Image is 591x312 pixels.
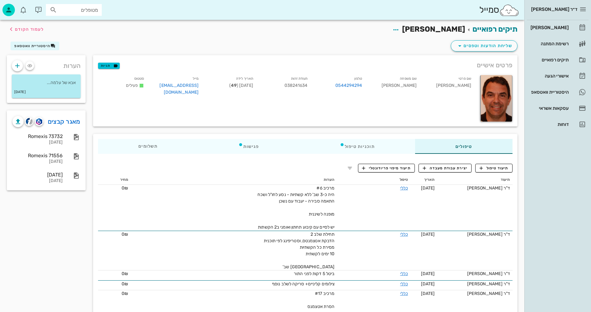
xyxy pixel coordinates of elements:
[98,175,131,185] th: מחיר
[440,290,510,297] div: ד"ר [PERSON_NAME]
[291,77,308,81] small: תעודת זהות
[527,20,589,35] a: [PERSON_NAME]
[14,89,26,96] small: [DATE]
[479,3,519,17] div: סמייל
[12,133,63,139] div: Romexis 73732
[35,117,43,126] button: romexis logo
[354,77,362,81] small: טלפון
[527,69,589,83] a: אישורי הגעה
[475,164,513,172] button: תיעוד טיפול
[459,77,471,81] small: שם פרטי
[440,231,510,238] div: ד"ר [PERSON_NAME]
[421,232,435,237] span: [DATE]
[122,232,128,237] span: 0₪
[131,175,337,185] th: הערות
[299,139,415,154] div: תוכניות טיפול
[419,164,472,172] button: יצירת עבודת מעבדה
[423,165,468,171] span: יצירת עבודת מעבדה
[272,281,334,287] span: צילומים קליניים+ סריקה לשלב נוסף
[134,77,144,81] small: סטטוס
[529,122,569,127] div: דוחות
[529,25,569,30] div: [PERSON_NAME]
[337,175,410,185] th: טיפול
[98,63,120,69] button: תגיות
[122,271,128,276] span: 0₪
[400,232,408,237] a: כללי
[362,165,411,171] span: תיעוד מיפוי פריודונטלי
[529,90,569,95] div: היסטוריית וואטסאפ
[415,139,513,154] div: טיפולים
[198,139,299,154] div: פגישות
[231,83,237,88] strong: 49
[499,4,519,16] img: SmileCloud logo
[358,164,415,172] button: תיעוד מיפוי פריודונטלי
[437,175,513,185] th: תיעוד
[456,42,512,50] span: שליחת הודעות וטפסים
[284,83,308,88] span: 038241634
[12,159,63,164] div: [DATE]
[402,25,465,33] span: [PERSON_NAME]
[229,83,253,88] span: [DATE] ( )
[193,77,199,81] small: מייל
[264,232,335,270] span: תחילת שלב 2 הדבקת אטצמנטס, וסטריפינג לפי תוכנית מסירת כל הקשתיות 10 ימים לקשתית [GEOGRAPHIC_DATA]...
[400,271,408,276] a: כללי
[529,106,569,111] div: עסקאות אשראי
[410,175,437,185] th: תאריך
[421,291,435,296] span: [DATE]
[126,83,138,88] span: פעילים
[400,77,417,81] small: שם משפחה
[138,144,158,149] span: תשלומים
[529,41,569,46] div: רשימת המתנה
[101,63,117,69] span: תגיות
[451,40,517,51] button: שליחת הודעות וטפסים
[26,118,33,125] img: cliniview logo
[236,77,253,81] small: תאריך לידה
[472,25,517,33] a: תיקים רפואיים
[477,60,513,70] span: פרטים אישיים
[12,153,63,158] div: Romexis 71556
[527,36,589,51] a: רשימת המתנה
[440,270,510,277] div: ד"ר [PERSON_NAME]
[12,178,63,184] div: [DATE]
[527,117,589,132] a: דוחות
[480,165,508,171] span: תיעוד טיפול
[335,82,362,89] a: 0544294294
[11,42,59,50] button: היסטוריית וואטסאפ
[529,74,569,78] div: אישורי הגעה
[294,271,334,276] span: ביטל 5 דקות לפני התור
[440,281,510,287] div: ד"ר [PERSON_NAME]
[422,74,476,100] div: [PERSON_NAME]
[367,74,422,100] div: [PERSON_NAME]
[17,79,76,86] p: אבא של עלמה...
[527,52,589,67] a: תיקים רפואיים
[15,27,44,32] span: לעמוד הקודם
[25,117,34,126] button: cliniview logo
[36,118,42,125] img: romexis logo
[122,185,128,191] span: 0₪
[527,101,589,116] a: עסקאות אשראי
[18,5,22,9] span: תג
[440,185,510,191] div: ד"ר [PERSON_NAME]
[529,57,569,62] div: תיקים רפואיים
[400,291,408,296] a: כללי
[421,281,435,287] span: [DATE]
[159,83,199,95] a: [EMAIL_ADDRESS][DOMAIN_NAME]
[12,172,63,178] div: [DATE]
[12,140,63,145] div: [DATE]
[48,117,80,127] a: מאגר קבצים
[257,185,334,230] span: מרכיב #6 היה כ-3 שב' ללא קשתיות - נסע לחו"ל ושכח התאמה סבירה - יעבוד עם נשכן מופנה לשיננית יש לסי...
[14,44,50,48] span: היסטוריית וואטסאפ
[400,185,408,191] a: כללי
[527,85,589,100] a: היסטוריית וואטסאפ
[122,291,128,296] span: 0₪
[421,185,435,191] span: [DATE]
[421,271,435,276] span: [DATE]
[400,281,408,287] a: כללי
[7,24,44,35] button: לעמוד הקודם
[7,55,86,73] div: הערות
[122,281,128,287] span: 0₪
[531,7,577,12] span: ד״ר [PERSON_NAME]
